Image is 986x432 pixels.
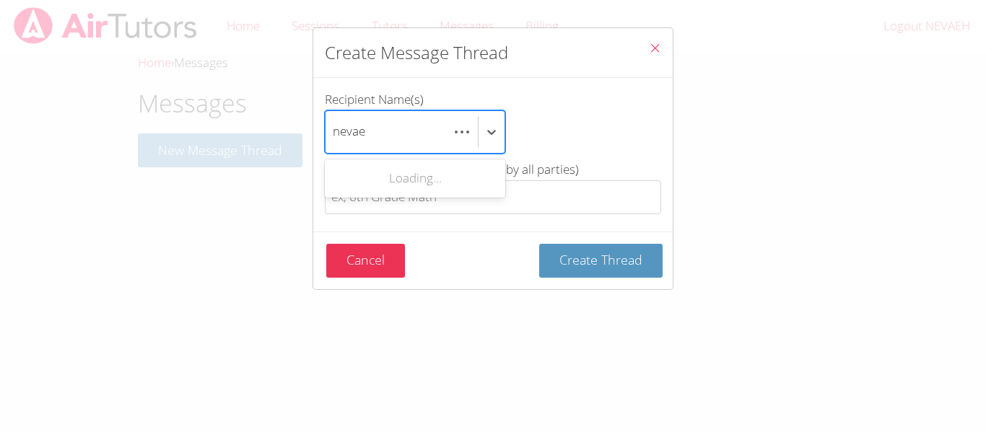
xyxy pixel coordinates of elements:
[637,28,673,72] button: Close
[325,162,505,195] div: Loading...
[559,251,642,268] span: Create Thread
[325,91,424,107] span: Recipient Name(s)
[326,244,405,278] button: Cancel
[539,244,663,278] button: Create Thread
[333,115,367,149] input: Recipient Name(s)
[325,40,508,66] h2: Create Message Thread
